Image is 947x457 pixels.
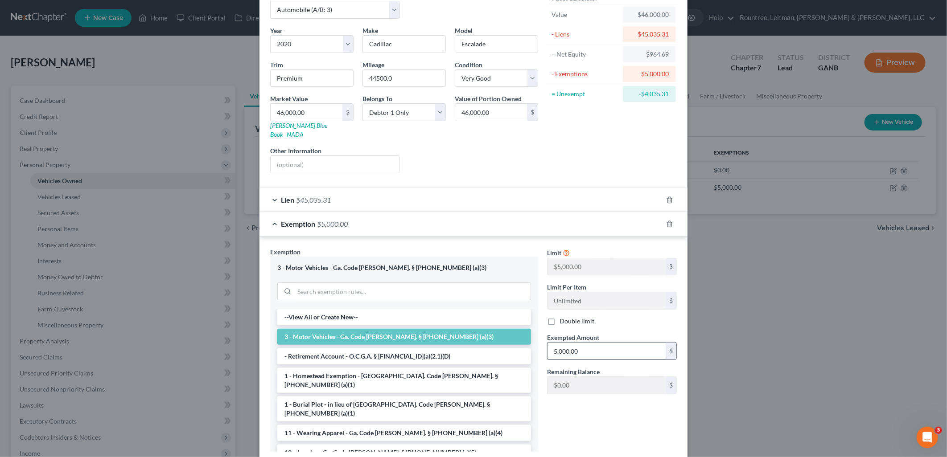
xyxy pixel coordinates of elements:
[666,292,676,309] div: $
[270,248,301,256] span: Exemption
[281,196,294,204] span: Lien
[666,377,676,394] div: $
[271,70,353,87] input: ex. LS, LT, etc
[277,368,531,393] li: 1 - Homestead Exemption - [GEOGRAPHIC_DATA]. Code [PERSON_NAME]. § [PHONE_NUMBER] (a)(1)
[296,196,331,204] span: $45,035.31
[630,90,669,98] div: -$4,035.31
[270,122,327,138] a: [PERSON_NAME] Blue Book
[455,104,527,121] input: 0.00
[277,264,531,272] div: 3 - Motor Vehicles - Ga. Code [PERSON_NAME]. § [PHONE_NUMBER] (a)(3)
[271,104,342,121] input: 0.00
[317,220,348,228] span: $5,000.00
[548,343,666,359] input: 0.00
[630,10,669,19] div: $46,000.00
[362,27,378,34] span: Make
[630,30,669,39] div: $45,035.31
[935,427,942,434] span: 3
[547,367,600,376] label: Remaining Balance
[560,317,594,326] label: Double limit
[270,26,283,35] label: Year
[548,292,666,309] input: --
[455,60,482,69] label: Condition
[917,427,938,448] iframe: Intercom live chat
[552,69,619,78] div: - Exemptions
[548,258,666,275] input: --
[277,329,531,345] li: 3 - Motor Vehicles - Ga. Code [PERSON_NAME]. § [PHONE_NUMBER] (a)(3)
[362,60,384,69] label: Mileage
[277,425,531,441] li: 11 - Wearing Apparel - Ga. Code [PERSON_NAME]. § [PHONE_NUMBER] (a)(4)
[455,26,473,35] label: Model
[548,377,666,394] input: --
[277,309,531,325] li: --View All or Create New--
[455,36,538,53] input: ex. Altima
[287,131,304,138] a: NADA
[362,95,392,102] span: Belongs To
[270,146,321,155] label: Other Information
[547,334,599,341] span: Exempted Amount
[552,30,619,39] div: - Liens
[547,282,586,292] label: Limit Per Item
[277,396,531,421] li: 1 - Burial Plot - in lieu of [GEOGRAPHIC_DATA]. Code [PERSON_NAME]. § [PHONE_NUMBER] (a)(1)
[342,104,353,121] div: $
[552,50,619,59] div: = Net Equity
[630,69,669,78] div: $5,000.00
[630,50,669,59] div: $964.69
[552,10,619,19] div: Value
[552,90,619,98] div: = Unexempt
[547,249,561,257] span: Limit
[455,94,522,103] label: Value of Portion Owned
[271,156,399,173] input: (optional)
[270,94,308,103] label: Market Value
[281,220,315,228] span: Exemption
[666,343,676,359] div: $
[527,104,538,121] div: $
[363,70,445,87] input: --
[294,283,531,300] input: Search exemption rules...
[666,258,676,275] div: $
[277,348,531,364] li: - Retirement Account - O.C.G.A. § [FINANCIAL_ID](a)(2.1)(D)
[270,60,283,69] label: Trim
[363,36,445,53] input: ex. Nissan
